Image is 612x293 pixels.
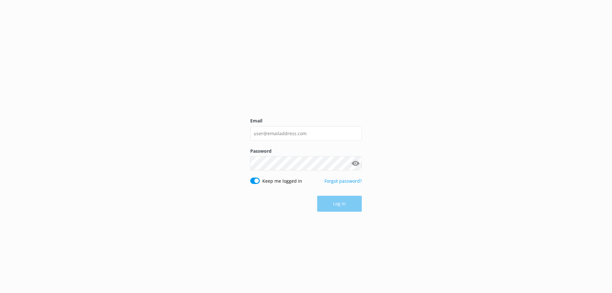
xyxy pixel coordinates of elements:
input: user@emailaddress.com [250,126,362,141]
label: Password [250,148,362,155]
a: Forgot password? [324,178,362,184]
label: Keep me logged in [262,178,302,185]
button: Show password [349,157,362,170]
label: Email [250,117,362,124]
